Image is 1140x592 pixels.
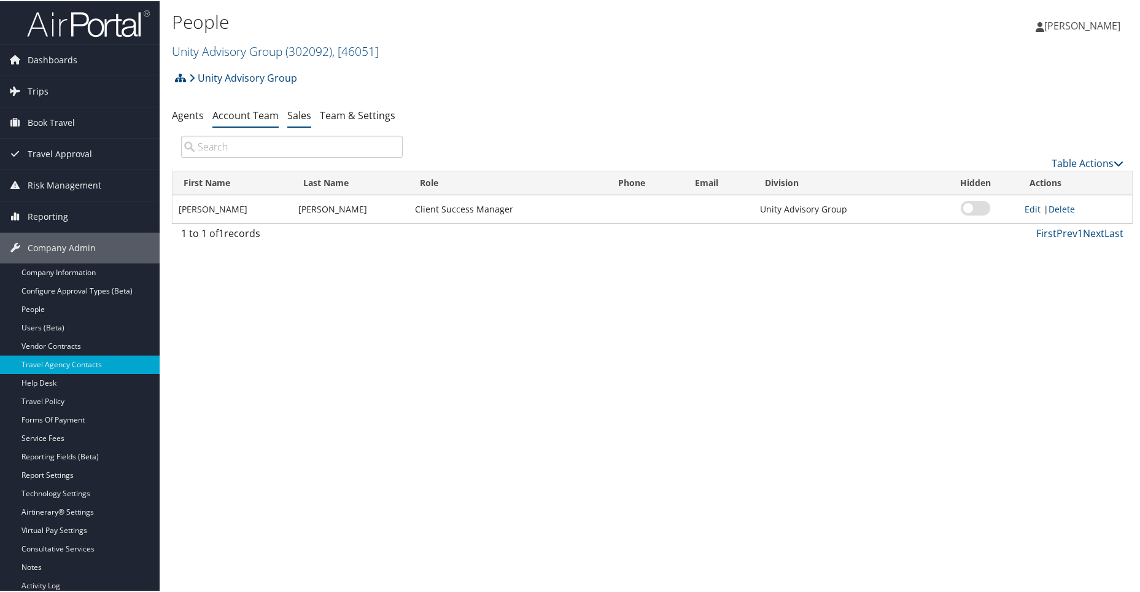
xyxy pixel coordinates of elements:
[28,169,101,200] span: Risk Management
[409,194,607,222] td: Client Success Manager
[292,194,409,222] td: [PERSON_NAME]
[754,194,933,222] td: Unity Advisory Group
[1052,155,1123,169] a: Table Actions
[1083,225,1104,239] a: Next
[28,106,75,137] span: Book Travel
[1057,225,1077,239] a: Prev
[172,42,379,58] a: Unity Advisory Group
[292,170,409,194] th: Last Name: activate to sort column ascending
[1036,225,1057,239] a: First
[172,8,812,34] h1: People
[189,64,297,89] a: Unity Advisory Group
[181,225,403,246] div: 1 to 1 of records
[933,170,1018,194] th: Hidden: activate to sort column ascending
[28,232,96,262] span: Company Admin
[1025,202,1041,214] a: Edit
[1018,194,1132,222] td: |
[287,107,311,121] a: Sales
[409,170,607,194] th: Role: activate to sort column ascending
[28,75,48,106] span: Trips
[332,42,379,58] span: , [ 46051 ]
[285,42,332,58] span: ( 302092 )
[28,44,77,74] span: Dashboards
[173,194,292,222] td: [PERSON_NAME]
[684,170,754,194] th: Email: activate to sort column ascending
[320,107,395,121] a: Team & Settings
[219,225,224,239] span: 1
[28,200,68,231] span: Reporting
[1077,225,1083,239] a: 1
[27,8,150,37] img: airportal-logo.png
[212,107,279,121] a: Account Team
[607,170,684,194] th: Phone
[172,107,204,121] a: Agents
[1049,202,1075,214] a: Delete
[173,170,292,194] th: First Name: activate to sort column ascending
[181,134,403,157] input: Search
[754,170,933,194] th: Division: activate to sort column ascending
[28,138,92,168] span: Travel Approval
[1036,6,1133,43] a: [PERSON_NAME]
[1044,18,1120,31] span: [PERSON_NAME]
[1104,225,1123,239] a: Last
[1018,170,1132,194] th: Actions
